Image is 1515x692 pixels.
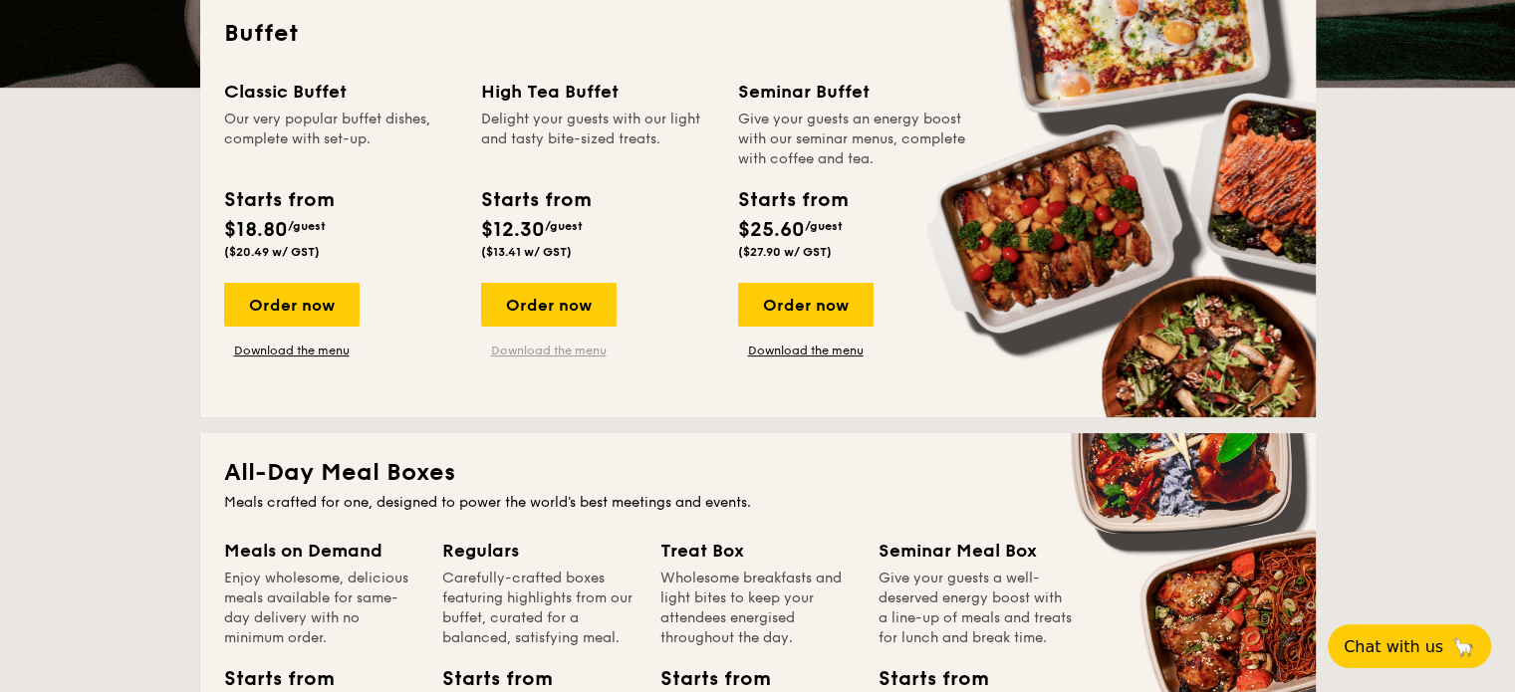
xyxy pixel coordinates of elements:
[224,283,360,327] div: Order now
[1451,635,1475,658] span: 🦙
[481,218,545,242] span: $12.30
[738,185,847,215] div: Starts from
[224,493,1292,513] div: Meals crafted for one, designed to power the world's best meetings and events.
[224,245,320,259] span: ($20.49 w/ GST)
[879,537,1073,565] div: Seminar Meal Box
[224,457,1292,489] h2: All-Day Meal Boxes
[660,537,855,565] div: Treat Box
[738,110,971,169] div: Give your guests an energy boost with our seminar menus, complete with coffee and tea.
[288,219,326,233] span: /guest
[879,569,1073,648] div: Give your guests a well-deserved energy boost with a line-up of meals and treats for lunch and br...
[481,283,617,327] div: Order now
[481,185,590,215] div: Starts from
[805,219,843,233] span: /guest
[442,537,636,565] div: Regulars
[1328,624,1491,668] button: Chat with us🦙
[545,219,583,233] span: /guest
[1344,637,1443,656] span: Chat with us
[224,78,457,106] div: Classic Buffet
[224,537,418,565] div: Meals on Demand
[481,245,572,259] span: ($13.41 w/ GST)
[224,218,288,242] span: $18.80
[660,569,855,648] div: Wholesome breakfasts and light bites to keep your attendees energised throughout the day.
[481,78,714,106] div: High Tea Buffet
[738,78,971,106] div: Seminar Buffet
[224,110,457,169] div: Our very popular buffet dishes, complete with set-up.
[738,218,805,242] span: $25.60
[738,245,832,259] span: ($27.90 w/ GST)
[224,185,333,215] div: Starts from
[738,283,874,327] div: Order now
[224,343,360,358] a: Download the menu
[224,18,1292,50] h2: Buffet
[481,110,714,169] div: Delight your guests with our light and tasty bite-sized treats.
[224,569,418,648] div: Enjoy wholesome, delicious meals available for same-day delivery with no minimum order.
[481,343,617,358] a: Download the menu
[442,569,636,648] div: Carefully-crafted boxes featuring highlights from our buffet, curated for a balanced, satisfying ...
[738,343,874,358] a: Download the menu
